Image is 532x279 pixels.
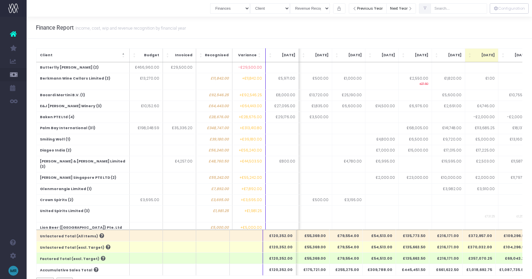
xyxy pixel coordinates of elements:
td: Glenmorangie Limited (1) [36,183,129,194]
td: £48,760.50 [196,156,232,172]
span: [DATE] [341,53,362,58]
span: +£11,842.00 [242,76,262,81]
th: £1,018,692.75 [463,264,496,275]
td: £4,257.00 [163,156,196,172]
span: [DATE] [507,53,528,58]
td: £39,180.00 [196,134,232,145]
span: [DATE] [474,53,495,58]
td: £1,835.00 [299,101,332,112]
td: £4,800.00 [365,134,398,145]
td: Bacardi Martini B.V. (1) [36,90,129,101]
button: Next Year [386,3,416,14]
td: E&J [PERSON_NAME] Winery (3) [36,101,129,112]
span: Job: Activate to invert sorting [122,52,126,59]
td: £5,600.00 [432,90,465,101]
th: £55,369.00 [296,230,330,241]
span: +£92,546.25 [239,93,262,98]
th: £79,554.00 [330,253,363,264]
td: [PERSON_NAME] Singapore PTE LTD (2) [36,172,129,183]
th: £69,043.21 [496,253,529,264]
td: £92,546.25 [196,90,232,101]
td: £3,500.00 [299,112,332,123]
small: £27.50 [420,81,428,86]
th: £55,369.00 [296,241,330,252]
th: £135,663.50 [396,253,429,264]
td: £198,048.59 [129,123,163,134]
td: £15,000.00 [398,145,432,156]
td: £113,685.25 [465,123,498,134]
small: £731.25 [485,213,495,218]
th: £216,171.00 [429,253,463,264]
td: £2,691.00 [432,101,465,112]
span: +£3,695.00 [241,197,262,203]
span: Budget: Activate to sort [133,52,137,59]
td: Lion Beer ([GEOGRAPHIC_DATA]) Pte. Ltd (1) [36,222,129,238]
th: £54,513.00 [363,241,396,252]
th: £54,513.00 [363,230,396,241]
th: £216,171.00 [429,241,463,252]
span: [DATE] [374,53,395,58]
td: £29,500.00 [163,62,196,73]
td: -£2,000.00 [498,112,532,123]
span: +£7,892.00 [241,186,262,192]
td: £3,695.00 [196,194,232,205]
span: +£39,180.00 [240,137,262,142]
td: £5,000.00 [465,134,498,145]
th: £55,369.00 [296,253,330,264]
td: £6,500.00 [398,134,432,145]
span: +£55,242.00 [239,175,262,180]
td: £19,595.00 [432,156,465,172]
td: £500.00 [299,194,332,205]
td: Butterfly [PERSON_NAME] (2) [36,62,129,73]
span: Jul 25: Activate to sort [369,52,373,59]
span: May 25: Activate to sort [302,52,306,59]
img: images/default_profile_image.png [8,266,18,276]
input: Search... [431,3,487,14]
span: Variance: Activate to sort [258,52,262,59]
th: £255,275.00 [330,264,363,275]
td: £2,000.00 [365,172,398,183]
span: +£5,000.00 [240,225,262,230]
td: £10,000.00 [432,172,465,183]
td: £64,443.00 [196,101,232,112]
td: £466,960.00 [129,62,163,73]
td: £11,797.00 [498,172,532,183]
th: £79,554.00 [330,241,363,252]
td: Diageo India (2) [36,145,129,156]
td: £2,550.00 [398,73,432,90]
td: £10,152.60 [129,101,163,112]
span: Recognised [205,53,229,58]
td: £4,746.00 [465,101,498,112]
th: £445,451.50 [396,264,429,275]
td: £7,892.00 [196,183,232,194]
td: Crown Spirits (2) [36,194,129,205]
td: £28,676.00 [196,112,232,123]
td: £56,240.00 [196,145,232,156]
td: £7,000.00 [365,145,398,156]
td: £5,000.00 [196,222,232,238]
span: +£313,410.80 [240,126,262,131]
span: Factored Total (excl. Target) [40,256,99,262]
div: Vertical button group [490,3,529,14]
td: £800.00 [265,156,299,172]
span: +£64,443.00 [240,104,262,109]
span: +£56,240.00 [239,148,262,153]
td: £13,720.00 [299,90,332,101]
th: £79,554.00 [330,230,363,241]
td: £3,195.00 [332,194,365,205]
td: £141,748.00 [432,123,465,134]
th: £135,663.50 [396,241,429,252]
td: £1,000.00 [332,73,365,90]
th: £175,721.00 [296,264,330,275]
th: £54,513.00 [363,253,396,264]
th: £372,957.00 [463,230,496,241]
td: £14,500.00 [365,101,398,112]
span: Aug 25: Activate to sort [402,52,406,59]
th: £109,296.91 [496,230,529,241]
td: £55,242.00 [196,172,232,183]
td: £3,695.00 [129,194,163,205]
th: £120,352.00 [263,253,296,264]
th: £1,087,735.96 [496,264,529,275]
span: Jun 25: Activate to sort [335,52,339,59]
button: Configuration [490,3,529,14]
